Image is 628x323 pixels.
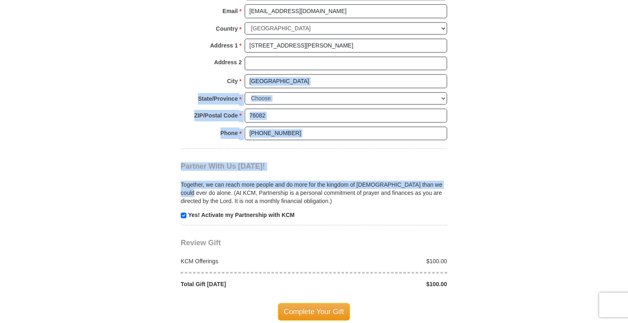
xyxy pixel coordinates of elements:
span: Review Gift [181,239,221,247]
strong: ZIP/Postal Code [194,110,238,121]
strong: City [227,75,238,87]
strong: State/Province [198,93,238,104]
span: Partner With Us [DATE]! [181,162,265,170]
strong: Address 2 [214,56,242,68]
strong: Email [223,5,238,17]
div: KCM Offerings [177,257,314,265]
div: $100.00 [314,257,452,265]
div: Total Gift [DATE] [177,280,314,288]
div: $100.00 [314,280,452,288]
p: Together, we can reach more people and do more for the kingdom of [DEMOGRAPHIC_DATA] than we coul... [181,181,447,205]
strong: Address 1 [210,40,238,51]
strong: Country [216,23,238,34]
span: Complete Your Gift [278,303,350,320]
strong: Phone [221,127,238,139]
strong: Yes! Activate my Partnership with KCM [188,212,295,218]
